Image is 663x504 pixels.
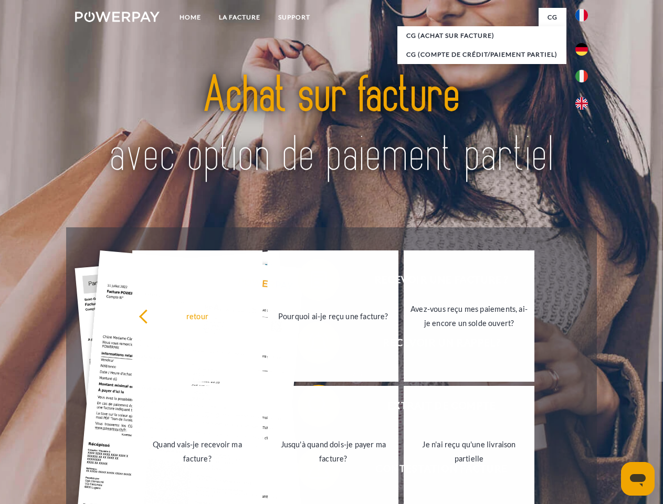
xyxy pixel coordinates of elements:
img: logo-powerpay-white.svg [75,12,160,22]
a: CG [539,8,566,27]
div: Quand vais-je recevoir ma facture? [139,437,257,466]
a: Home [171,8,210,27]
a: Avez-vous reçu mes paiements, ai-je encore un solde ouvert? [404,250,534,382]
img: de [575,43,588,56]
div: retour [139,309,257,323]
div: Je n'ai reçu qu'une livraison partielle [410,437,528,466]
a: LA FACTURE [210,8,269,27]
div: Avez-vous reçu mes paiements, ai-je encore un solde ouvert? [410,302,528,330]
a: CG (achat sur facture) [397,26,566,45]
img: fr [575,9,588,22]
div: Pourquoi ai-je reçu une facture? [274,309,392,323]
iframe: Bouton de lancement de la fenêtre de messagerie [621,462,655,496]
img: title-powerpay_fr.svg [100,50,563,201]
a: CG (Compte de crédit/paiement partiel) [397,45,566,64]
img: en [575,97,588,110]
a: Support [269,8,319,27]
div: Jusqu'à quand dois-je payer ma facture? [274,437,392,466]
img: it [575,70,588,82]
